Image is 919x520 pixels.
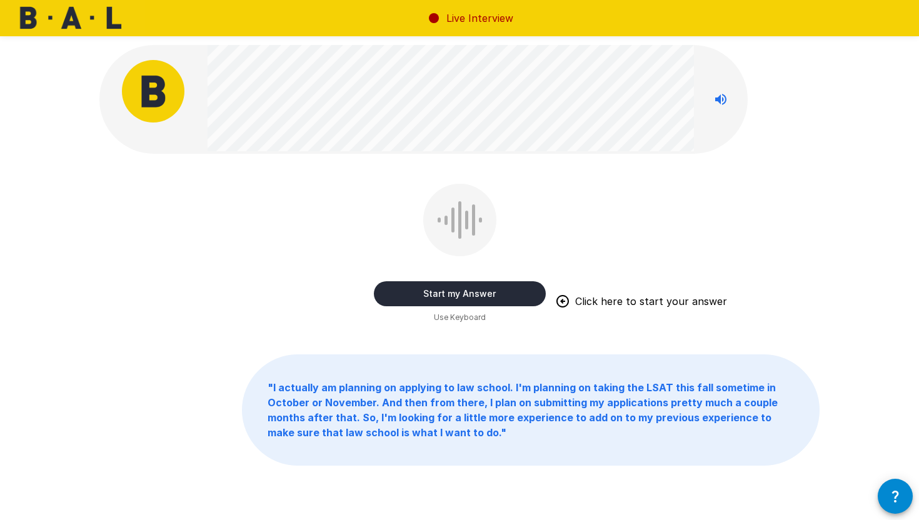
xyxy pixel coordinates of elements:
p: Live Interview [446,11,513,26]
b: " I actually am planning on applying to law school. I'm planning on taking the LSAT this fall som... [268,381,778,439]
button: Start my Answer [374,281,546,306]
button: Stop reading questions aloud [708,87,733,112]
img: bal_avatar.png [122,60,184,122]
span: Use Keyboard [434,311,486,324]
